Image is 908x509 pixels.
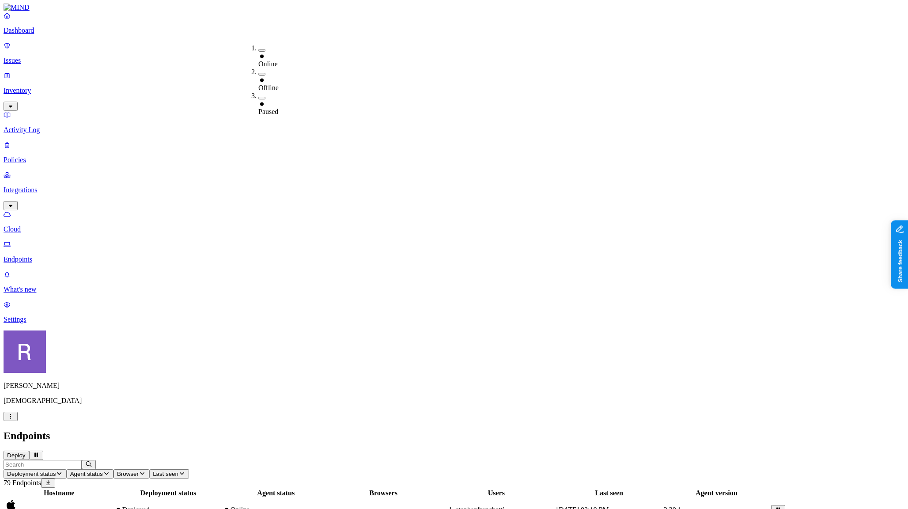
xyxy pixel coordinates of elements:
[4,4,904,11] a: MIND
[4,240,904,263] a: Endpoints
[117,471,139,477] span: Browser
[4,451,29,460] button: Deploy
[4,111,904,134] a: Activity Log
[4,87,904,95] p: Inventory
[70,471,103,477] span: Agent status
[4,397,904,405] p: [DEMOGRAPHIC_DATA]
[7,471,56,477] span: Deployment status
[4,42,904,65] a: Issues
[115,489,221,497] div: Deployment status
[4,141,904,164] a: Policies
[4,285,904,293] p: What's new
[4,11,904,34] a: Dashboard
[4,300,904,323] a: Settings
[664,489,769,497] div: Agent version
[4,156,904,164] p: Policies
[4,225,904,233] p: Cloud
[4,270,904,293] a: What's new
[4,27,904,34] p: Dashboard
[223,489,329,497] div: Agent status
[4,57,904,65] p: Issues
[4,255,904,263] p: Endpoints
[4,430,904,442] h2: Endpoints
[4,186,904,194] p: Integrations
[438,489,555,497] div: Users
[4,126,904,134] p: Activity Log
[4,72,904,110] a: Inventory
[556,489,662,497] div: Last seen
[4,330,46,373] img: Rich Thompson
[4,210,904,233] a: Cloud
[153,471,178,477] span: Last seen
[4,460,82,469] input: Search
[4,315,904,323] p: Settings
[330,489,436,497] div: Browsers
[4,4,30,11] img: MIND
[4,479,41,486] span: 79 Endpoints
[4,382,904,390] p: [PERSON_NAME]
[4,171,904,209] a: Integrations
[5,489,113,497] div: Hostname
